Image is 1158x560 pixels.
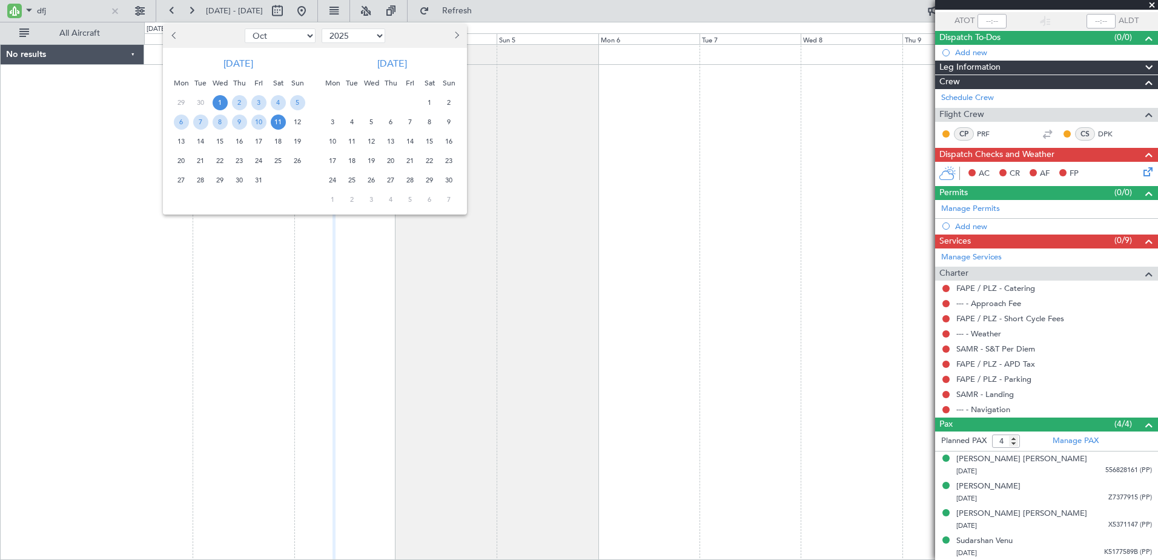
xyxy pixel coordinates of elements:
[381,132,400,151] div: 13-11-2025
[400,132,420,151] div: 14-11-2025
[251,153,266,168] span: 24
[442,192,457,207] span: 7
[290,115,305,130] span: 12
[251,115,266,130] span: 10
[230,112,249,132] div: 9-10-2025
[420,73,439,93] div: Sat
[403,153,418,168] span: 21
[290,134,305,149] span: 19
[420,112,439,132] div: 8-11-2025
[420,190,439,209] div: 6-12-2025
[210,112,230,132] div: 8-10-2025
[381,151,400,170] div: 20-11-2025
[342,112,362,132] div: 4-11-2025
[364,192,379,207] span: 3
[232,134,247,149] span: 16
[290,153,305,168] span: 26
[403,192,418,207] span: 5
[213,173,228,188] span: 29
[174,115,189,130] span: 6
[449,26,463,45] button: Next month
[381,190,400,209] div: 4-12-2025
[325,192,340,207] span: 1
[191,93,210,112] div: 30-9-2025
[288,151,307,170] div: 26-10-2025
[383,153,399,168] span: 20
[191,132,210,151] div: 14-10-2025
[345,134,360,149] span: 11
[420,151,439,170] div: 22-11-2025
[230,151,249,170] div: 23-10-2025
[251,134,266,149] span: 17
[383,115,399,130] span: 6
[288,132,307,151] div: 19-10-2025
[271,153,286,168] span: 25
[345,192,360,207] span: 2
[403,115,418,130] span: 7
[171,151,191,170] div: 20-10-2025
[362,170,381,190] div: 26-11-2025
[422,115,437,130] span: 8
[168,26,181,45] button: Previous month
[193,173,208,188] span: 28
[251,173,266,188] span: 31
[213,153,228,168] span: 22
[251,95,266,110] span: 3
[362,132,381,151] div: 12-11-2025
[230,132,249,151] div: 16-10-2025
[383,134,399,149] span: 13
[364,134,379,149] span: 12
[210,73,230,93] div: Wed
[213,115,228,130] span: 8
[174,95,189,110] span: 29
[213,95,228,110] span: 1
[174,173,189,188] span: 27
[232,153,247,168] span: 23
[403,173,418,188] span: 28
[249,170,268,190] div: 31-10-2025
[323,73,342,93] div: Mon
[191,112,210,132] div: 7-10-2025
[439,170,458,190] div: 30-11-2025
[323,151,342,170] div: 17-11-2025
[268,132,288,151] div: 18-10-2025
[381,112,400,132] div: 6-11-2025
[364,115,379,130] span: 5
[171,73,191,93] div: Mon
[364,173,379,188] span: 26
[362,73,381,93] div: Wed
[230,170,249,190] div: 30-10-2025
[193,134,208,149] span: 14
[400,112,420,132] div: 7-11-2025
[249,112,268,132] div: 10-10-2025
[210,132,230,151] div: 15-10-2025
[400,190,420,209] div: 5-12-2025
[383,173,399,188] span: 27
[400,73,420,93] div: Fri
[271,95,286,110] span: 4
[210,151,230,170] div: 22-10-2025
[193,153,208,168] span: 21
[442,95,457,110] span: 2
[342,151,362,170] div: 18-11-2025
[210,170,230,190] div: 29-10-2025
[323,190,342,209] div: 1-12-2025
[442,115,457,130] span: 9
[210,93,230,112] div: 1-10-2025
[230,73,249,93] div: Thu
[381,73,400,93] div: Thu
[249,93,268,112] div: 3-10-2025
[400,151,420,170] div: 21-11-2025
[171,112,191,132] div: 6-10-2025
[193,115,208,130] span: 7
[439,190,458,209] div: 7-12-2025
[422,153,437,168] span: 22
[174,134,189,149] span: 13
[345,115,360,130] span: 4
[323,132,342,151] div: 10-11-2025
[268,151,288,170] div: 25-10-2025
[342,73,362,93] div: Tue
[193,95,208,110] span: 30
[288,93,307,112] div: 5-10-2025
[213,134,228,149] span: 15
